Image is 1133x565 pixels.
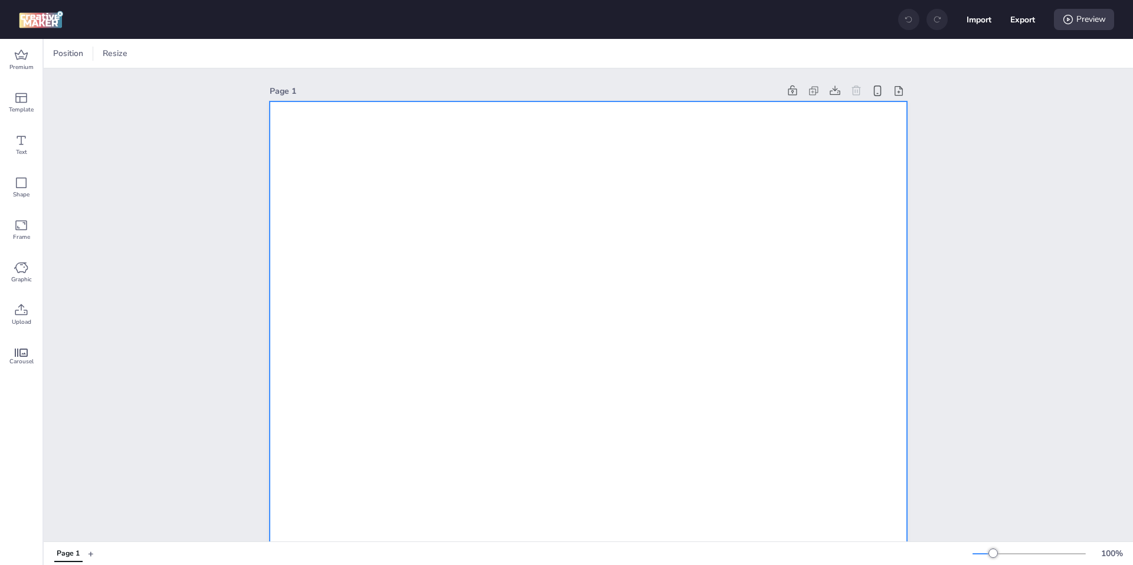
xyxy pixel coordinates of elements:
[1010,7,1035,32] button: Export
[19,11,63,28] img: logo Creative Maker
[1054,9,1114,30] div: Preview
[48,543,88,564] div: Tabs
[967,7,991,32] button: Import
[1098,547,1126,560] div: 100 %
[9,105,34,114] span: Template
[16,147,27,157] span: Text
[88,543,94,564] button: +
[9,357,34,366] span: Carousel
[100,47,130,60] span: Resize
[11,275,32,284] span: Graphic
[57,548,80,559] div: Page 1
[270,85,780,97] div: Page 1
[13,232,30,242] span: Frame
[51,47,86,60] span: Position
[13,190,30,199] span: Shape
[12,317,31,327] span: Upload
[9,63,34,72] span: Premium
